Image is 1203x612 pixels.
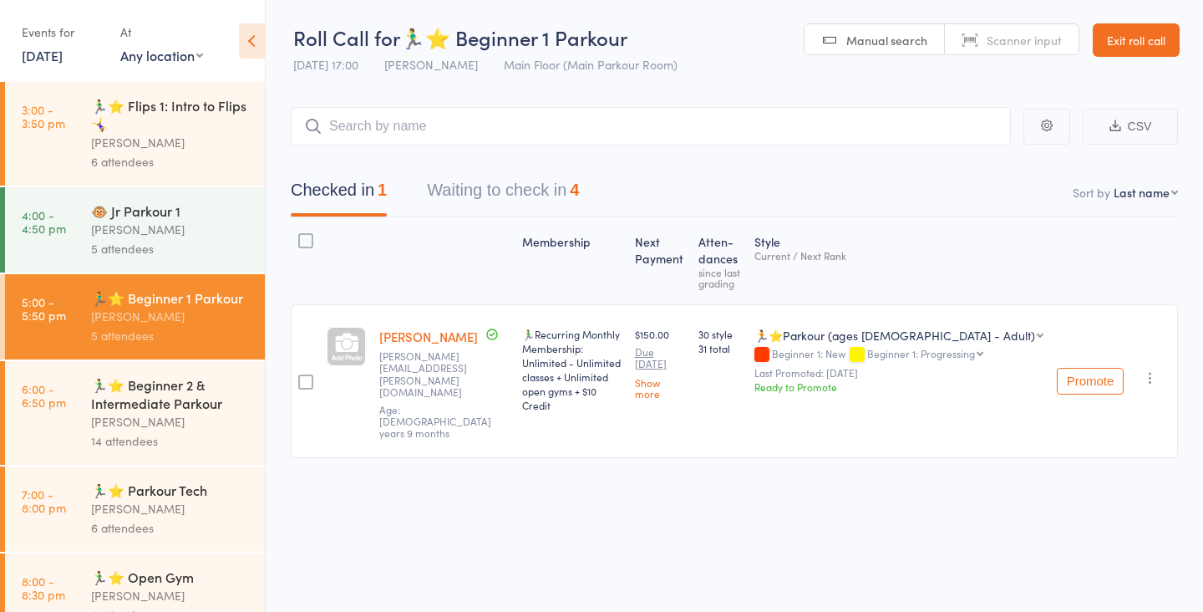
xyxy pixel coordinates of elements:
[522,327,622,412] div: 🏃‍♂️Recurring Monthly Membership: Unlimited - Unlimited classes + Unlimited open gyms + $10 Credit
[293,56,358,73] span: [DATE] 17:00
[635,377,686,399] a: Show more
[698,267,741,288] div: since last grading
[91,586,251,605] div: [PERSON_NAME]
[1083,109,1178,145] button: CSV
[379,350,509,399] small: tommy.pfahler@gmail.com
[987,32,1062,48] span: Scanner input
[22,46,63,64] a: [DATE]
[22,18,104,46] div: Events for
[400,23,627,51] span: 🏃‍♂️⭐ Beginner 1 Parkour
[91,307,251,326] div: [PERSON_NAME]
[846,32,927,48] span: Manual search
[91,220,251,239] div: [PERSON_NAME]
[5,274,265,360] a: 5:00 -5:50 pm🏃‍♂️⭐ Beginner 1 Parkour[PERSON_NAME]5 attendees
[91,568,251,586] div: 🏃‍♂️⭐ Open Gym
[1057,368,1124,395] button: Promote
[120,46,203,64] div: Any location
[91,133,251,152] div: [PERSON_NAME]
[1093,23,1180,57] a: Exit roll call
[91,412,251,431] div: [PERSON_NAME]
[22,103,65,130] time: 3:00 - 3:50 pm
[754,380,1043,394] div: Ready to Promote
[91,201,251,220] div: 🐵 Jr Parkour 1
[91,499,251,518] div: [PERSON_NAME]
[698,327,741,341] span: 30 style
[91,518,251,538] div: 6 attendees
[22,295,66,322] time: 5:00 - 5:50 pm
[754,367,1043,379] small: Last Promoted: [DATE]
[291,172,387,217] button: Checked in1
[91,152,251,171] div: 6 attendees
[628,225,693,297] div: Next Payment
[91,96,251,133] div: 🏃‍♂️⭐ Flips 1: Intro to Flips 🤸‍♀️
[515,225,628,297] div: Membership
[91,326,251,345] div: 5 attendees
[120,18,203,46] div: At
[748,225,1050,297] div: Style
[427,172,579,217] button: Waiting to check in4
[5,187,265,273] a: 4:00 -4:50 pm🐵 Jr Parkour 1[PERSON_NAME]5 attendees
[504,56,678,73] span: Main Floor (Main Parkour Room)
[635,346,686,370] small: Due [DATE]
[22,574,65,601] time: 8:00 - 8:30 pm
[5,82,265,186] a: 3:00 -3:50 pm🏃‍♂️⭐ Flips 1: Intro to Flips 🤸‍♀️[PERSON_NAME]6 attendees
[754,327,1035,344] div: 🏃⭐Parkour (ages [DEMOGRAPHIC_DATA] - Adult)
[635,327,686,399] div: $150.00
[384,56,478,73] span: [PERSON_NAME]
[570,181,579,199] div: 4
[91,375,251,412] div: 🏃‍♂️⭐ Beginner 2 & Intermediate Parkour
[698,341,741,355] span: 31 total
[22,208,66,235] time: 4:00 - 4:50 pm
[754,348,1043,362] div: Beginner 1: New
[291,107,1011,145] input: Search by name
[379,402,491,441] span: Age: [DEMOGRAPHIC_DATA] years 9 months
[867,348,975,359] div: Beginner 1: Progressing
[692,225,748,297] div: Atten­dances
[5,361,265,465] a: 6:00 -6:50 pm🏃‍♂️⭐ Beginner 2 & Intermediate Parkour[PERSON_NAME]14 attendees
[5,467,265,552] a: 7:00 -8:00 pm🏃‍♂️⭐ Parkour Tech[PERSON_NAME]6 attendees
[91,239,251,258] div: 5 attendees
[91,431,251,451] div: 14 attendees
[22,382,66,409] time: 6:00 - 6:50 pm
[379,328,478,345] a: [PERSON_NAME]
[1114,184,1170,201] div: Last name
[91,481,251,499] div: 🏃‍♂️⭐ Parkour Tech
[1073,184,1110,201] label: Sort by
[22,487,66,514] time: 7:00 - 8:00 pm
[293,23,400,51] span: Roll Call for
[91,288,251,307] div: 🏃‍♂️⭐ Beginner 1 Parkour
[378,181,387,199] div: 1
[754,250,1043,261] div: Current / Next Rank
